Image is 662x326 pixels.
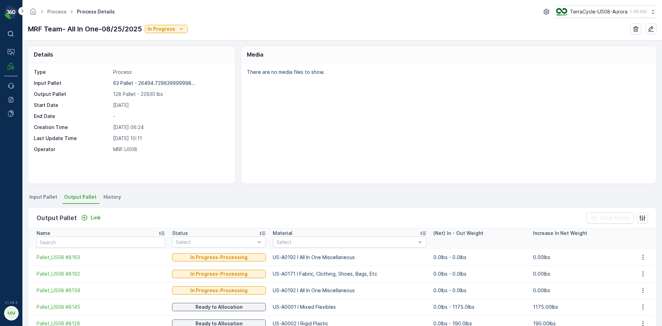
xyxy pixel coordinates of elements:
[430,282,530,299] td: 0.0lbs - 0.0lbs
[113,146,228,153] p: MRF.US08
[4,306,18,320] button: MM
[37,304,165,310] a: Pallet_US08 #8145
[34,113,110,120] p: End Date
[34,102,110,109] p: Start Date
[91,214,101,221] p: Link
[269,249,430,266] td: US-A0192 I All In One Miscellaneous
[530,299,629,315] td: 1175.00lbs
[37,213,77,223] p: Output Pallet
[430,266,530,282] td: 0.0lbs - 0.0lbs
[34,124,110,131] p: Creation Time
[269,282,430,299] td: US-A0192 I All In One Miscellaneous
[37,230,50,237] p: Name
[37,287,165,294] a: Pallet_US08 #8159
[76,8,116,15] span: Process Details
[113,135,228,142] p: [DATE] 10:11
[28,24,142,34] p: MRF Team- All In One-08/25/2025
[113,113,228,120] p: -
[34,91,110,98] p: Output Pallet
[247,50,263,59] p: Media
[113,69,228,76] p: Process
[34,146,110,153] p: Operator
[37,254,165,261] a: Pallet_US08 #8163
[34,80,110,87] p: Input Pallet
[113,80,195,86] p: 63 Pallet - 26494.729639999998...
[4,300,18,305] span: v 1.49.3
[269,299,430,315] td: US-A0001 I Mixed Flexibles
[433,230,483,237] p: (Net) In - Out Weight
[556,8,567,16] img: image_ci7OI47.png
[630,9,647,14] p: ( -05:00 )
[269,266,430,282] td: US-A0171 I Fabric, Clothing, Shoes, Bags, Etc
[113,91,228,98] p: 128 Pallet - 22930 lbs
[533,230,587,237] p: Increase In Net Weight
[4,6,18,19] img: logo
[172,270,266,278] button: In Progress-Processing
[530,282,629,299] td: 0.00lbs
[172,230,188,237] p: Status
[34,69,110,76] p: Type
[29,194,57,200] span: Input Pallet
[29,10,37,16] a: Homepage
[247,69,649,76] p: There are no media files to show.
[570,8,628,15] p: TerraCycle-US08-Aurora
[34,135,110,142] p: Last Update Time
[37,270,165,277] a: Pallet_US08 #8162
[34,50,53,59] p: Details
[113,102,228,109] p: [DATE]
[176,239,255,246] p: Select
[600,215,630,221] p: Clear Filters
[430,299,530,315] td: 0.0lbs - 1175.0lbs
[47,9,67,14] a: Process
[190,254,248,261] p: In Progress-Processing
[103,194,121,200] span: History
[556,6,656,18] button: TerraCycle-US08-Aurora(-05:00)
[78,214,103,222] button: Link
[6,308,17,319] div: MM
[148,26,175,32] p: In Progress
[195,304,243,310] p: Ready to Allocation
[145,25,188,33] button: In Progress
[277,239,416,246] p: Select
[37,237,165,248] input: Search
[530,249,629,266] td: 0.00lbs
[586,213,634,224] button: Clear Filters
[430,249,530,266] td: 0.0lbs - 0.0lbs
[190,287,248,294] p: In Progress-Processing
[172,303,266,311] button: Ready to Allocation
[64,194,97,200] span: Output Pallet
[113,124,228,131] p: [DATE] 06:24
[172,253,266,261] button: In Progress-Processing
[172,286,266,295] button: In Progress-Processing
[530,266,629,282] td: 0.00lbs
[273,230,292,237] p: Material
[190,270,248,277] p: In Progress-Processing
